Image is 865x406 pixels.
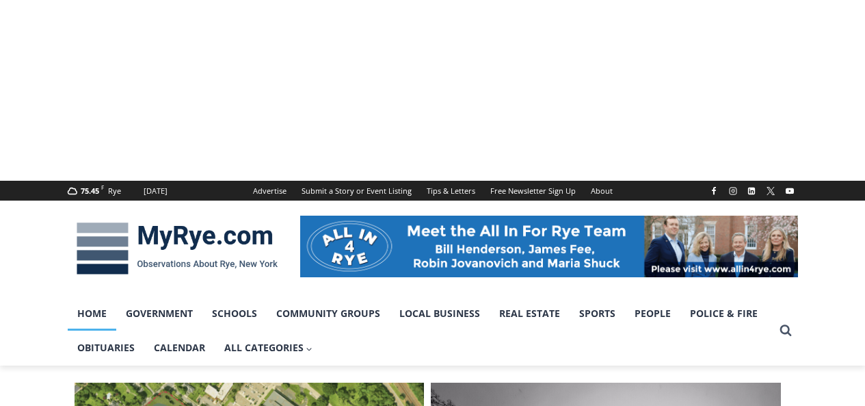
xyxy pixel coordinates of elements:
a: Sports [570,296,625,331]
a: Home [68,296,116,331]
img: All in for Rye [300,216,798,277]
a: Free Newsletter Sign Up [483,181,583,201]
a: Linkedin [743,183,760,199]
a: Calendar [144,331,215,365]
div: Rye [108,185,121,197]
img: MyRye.com [68,213,287,284]
a: Government [116,296,202,331]
a: Advertise [245,181,294,201]
a: Obituaries [68,331,144,365]
span: All Categories [224,340,313,355]
a: Real Estate [490,296,570,331]
span: 75.45 [81,186,99,196]
a: About [583,181,620,201]
button: View Search Form [773,318,798,343]
a: YouTube [782,183,798,199]
a: Local Business [390,296,490,331]
a: Community Groups [267,296,390,331]
a: Schools [202,296,267,331]
a: Instagram [725,183,741,199]
a: Submit a Story or Event Listing [294,181,419,201]
div: [DATE] [144,185,168,197]
a: People [625,296,680,331]
a: All Categories [215,331,323,365]
span: F [101,183,104,191]
a: Facebook [706,183,722,199]
nav: Primary Navigation [68,296,773,366]
nav: Secondary Navigation [245,181,620,201]
a: X [762,183,779,199]
a: Police & Fire [680,296,767,331]
a: Tips & Letters [419,181,483,201]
